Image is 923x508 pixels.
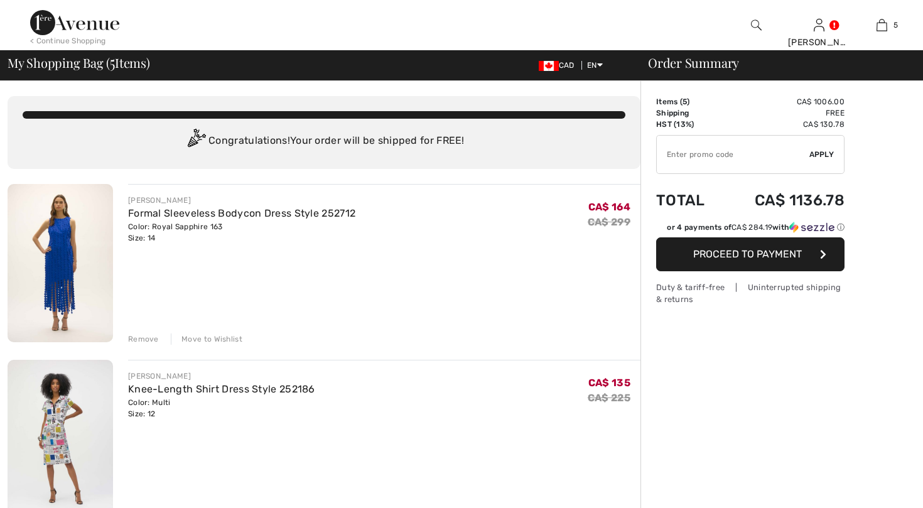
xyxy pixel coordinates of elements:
img: Congratulation2.svg [183,129,208,154]
div: or 4 payments ofCA$ 284.19withSezzle Click to learn more about Sezzle [656,222,845,237]
div: [PERSON_NAME] [128,195,355,206]
div: Order Summary [633,57,915,69]
img: My Bag [877,18,887,33]
span: Proceed to Payment [693,248,802,260]
span: CA$ 135 [588,377,630,389]
td: CA$ 1006.00 [722,96,845,107]
img: Sezzle [789,222,834,233]
a: Knee-Length Shirt Dress Style 252186 [128,383,315,395]
div: Move to Wishlist [171,333,242,345]
span: Apply [809,149,834,160]
a: Formal Sleeveless Bodycon Dress Style 252712 [128,207,355,219]
span: 5 [110,53,115,70]
span: CA$ 164 [588,201,630,213]
span: EN [587,61,603,70]
span: 5 [893,19,898,31]
img: My Info [814,18,824,33]
td: Items ( ) [656,96,722,107]
img: Formal Sleeveless Bodycon Dress Style 252712 [8,184,113,342]
a: 5 [851,18,912,33]
img: Canadian Dollar [539,61,559,71]
span: CAD [539,61,580,70]
div: Congratulations! Your order will be shipped for FREE! [23,129,625,154]
img: search the website [751,18,762,33]
a: Sign In [814,19,824,31]
td: CA$ 1136.78 [722,179,845,222]
span: CA$ 284.19 [731,223,772,232]
img: 1ère Avenue [30,10,119,35]
td: CA$ 130.78 [722,119,845,130]
div: < Continue Shopping [30,35,106,46]
div: or 4 payments of with [667,222,845,233]
div: [PERSON_NAME] [128,370,315,382]
div: Duty & tariff-free | Uninterrupted shipping & returns [656,281,845,305]
button: Proceed to Payment [656,237,845,271]
td: Shipping [656,107,722,119]
s: CA$ 299 [588,216,630,228]
div: [PERSON_NAME] [788,36,850,49]
span: 5 [683,97,687,106]
td: Free [722,107,845,119]
div: Color: Royal Sapphire 163 Size: 14 [128,221,355,244]
input: Promo code [657,136,809,173]
div: Color: Multi Size: 12 [128,397,315,419]
s: CA$ 225 [588,392,630,404]
td: Total [656,179,722,222]
div: Remove [128,333,159,345]
span: My Shopping Bag ( Items) [8,57,150,69]
td: HST (13%) [656,119,722,130]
